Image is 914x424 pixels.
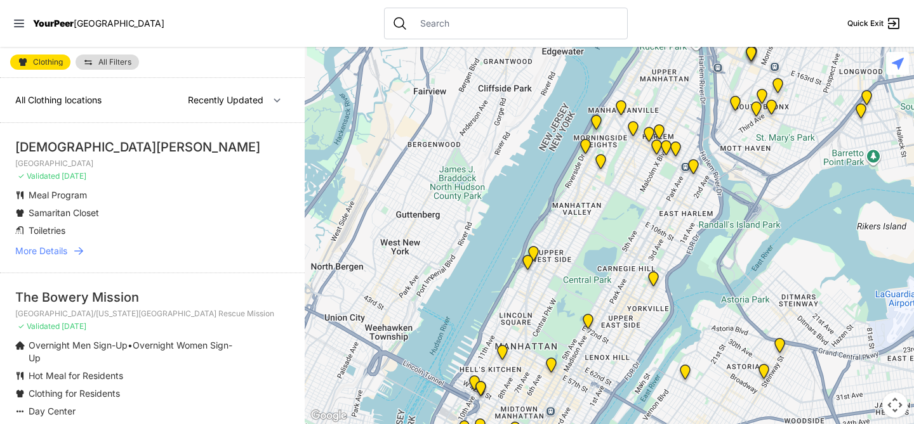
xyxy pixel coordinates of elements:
span: All Filters [98,58,131,66]
a: Clothing [10,55,70,70]
span: Hot Meal for Residents [29,370,123,381]
span: Clothing [33,58,63,66]
span: [DATE] [62,321,86,331]
div: The Bowery Mission [15,288,289,306]
div: East Harlem [668,141,684,162]
div: The PILLARS – Holistic Recovery Support [625,121,641,141]
img: Google [308,408,350,424]
div: Ford Hall [578,139,593,159]
span: ✓ Validated [18,171,60,181]
div: Fancy Thrift Shop [677,364,693,385]
div: The Bronx Pride Center [764,100,779,120]
span: Samaritan Closet [29,207,99,218]
div: 9th Avenue Drop-in Center [494,345,510,365]
a: Open this area in Google Maps (opens a new window) [308,408,350,424]
button: Map camera controls [882,392,908,418]
div: [DEMOGRAPHIC_DATA][PERSON_NAME] [15,138,289,156]
span: More Details [15,245,67,257]
a: Quick Exit [847,16,901,31]
div: The Bronx [754,89,770,109]
div: Living Room 24-Hour Drop-In Center [859,90,875,110]
div: Metro Baptist Church [473,381,489,401]
p: [GEOGRAPHIC_DATA] [15,158,289,169]
div: Uptown/Harlem DYCD Youth Drop-in Center [641,127,657,147]
div: New York [467,375,482,395]
span: All Clothing locations [15,94,102,105]
span: ✓ Validated [18,321,60,331]
div: Avenue Church [646,271,661,292]
span: Meal Program [29,190,87,200]
a: YourPeer[GEOGRAPHIC_DATA] [33,20,164,27]
span: Clothing for Residents [29,388,120,399]
span: Day Center [29,406,76,416]
span: [GEOGRAPHIC_DATA] [74,18,164,29]
div: Manhattan [658,140,674,160]
div: South Bronx NeON Works [743,46,759,67]
span: Overnight Men Sign-Up [29,340,128,350]
div: Main Location [685,159,701,179]
span: [DATE] [62,171,86,181]
span: • [128,340,133,350]
a: More Details [15,245,289,257]
div: Pathways Adult Drop-In Program [526,246,541,266]
span: Toiletries [29,225,65,236]
div: Manhattan [651,124,667,145]
input: Search [413,17,619,30]
div: Manhattan [588,115,604,135]
span: Quick Exit [847,18,884,29]
div: Bronx Youth Center (BYC) [770,78,786,98]
a: All Filters [76,55,139,70]
div: Harm Reduction Center [727,96,743,116]
span: YourPeer [33,18,74,29]
p: [GEOGRAPHIC_DATA]/[US_STATE][GEOGRAPHIC_DATA] Rescue Mission [15,309,289,319]
div: The Cathedral Church of St. John the Divine [593,154,609,174]
div: Manhattan [580,314,596,334]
